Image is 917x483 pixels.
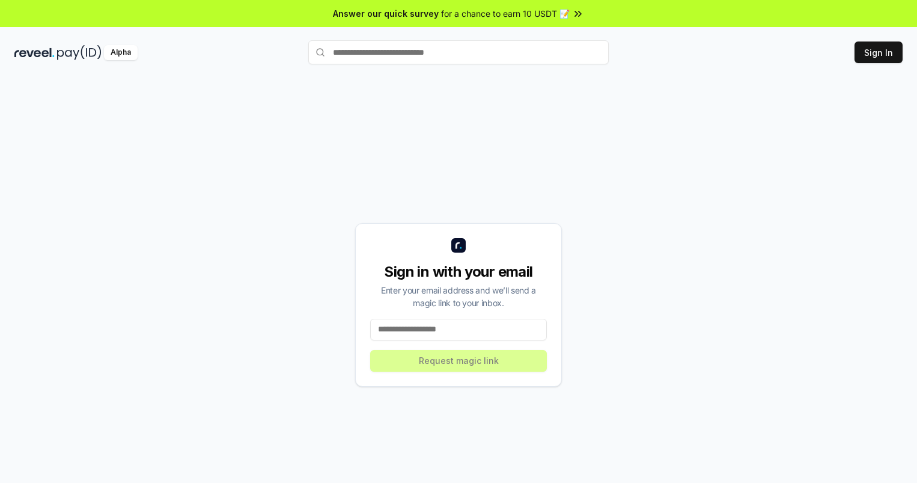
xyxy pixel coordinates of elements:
span: for a chance to earn 10 USDT 📝 [441,7,570,20]
div: Sign in with your email [370,262,547,281]
div: Alpha [104,45,138,60]
img: logo_small [451,238,466,253]
div: Enter your email address and we’ll send a magic link to your inbox. [370,284,547,309]
img: pay_id [57,45,102,60]
img: reveel_dark [14,45,55,60]
button: Sign In [855,42,903,63]
span: Answer our quick survey [333,7,439,20]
